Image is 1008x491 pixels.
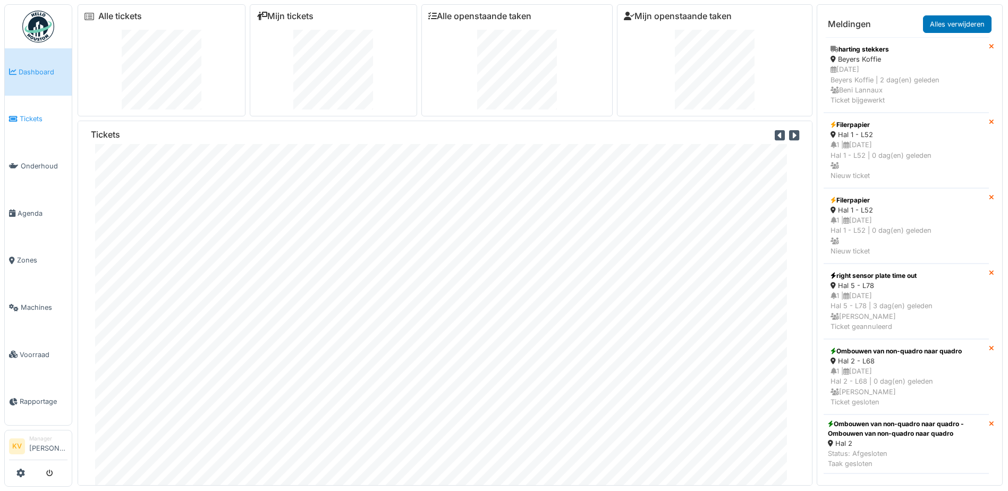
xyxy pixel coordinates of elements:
a: Machines [5,284,72,331]
a: Filerpapier Hal 1 - L52 1 |[DATE]Hal 1 - L52 | 0 dag(en) geleden Nieuw ticket [824,113,989,188]
div: Status: Afgesloten Taak gesloten [828,448,985,469]
span: Machines [21,302,67,312]
span: Zones [17,255,67,265]
a: Mijn openstaande taken [624,11,732,21]
span: Voorraad [20,350,67,360]
span: Rapportage [20,396,67,407]
div: Hal 1 - L52 [831,205,982,215]
a: Voorraad [5,331,72,378]
div: right sensor plate time out [831,271,982,281]
div: Beyers Koffie [831,54,982,64]
div: Hal 2 [828,438,985,448]
span: Dashboard [19,67,67,77]
a: Dashboard [5,48,72,96]
a: Alle openstaande taken [428,11,531,21]
li: [PERSON_NAME] [29,435,67,458]
h6: Meldingen [828,19,871,29]
div: [DATE] Beyers Koffie | 2 dag(en) geleden Beni Lannaux Ticket bijgewerkt [831,64,982,105]
img: Badge_color-CXgf-gQk.svg [22,11,54,43]
div: Filerpapier [831,196,982,205]
a: right sensor plate time out Hal 5 - L78 1 |[DATE]Hal 5 - L78 | 3 dag(en) geleden [PERSON_NAME]Tic... [824,264,989,339]
a: harting stekkers Beyers Koffie [DATE]Beyers Koffie | 2 dag(en) geleden Beni LannauxTicket bijgewerkt [824,37,989,113]
div: Hal 2 - L68 [831,356,982,366]
div: Filerpapier [831,120,982,130]
span: Onderhoud [21,161,67,171]
div: 1 | [DATE] Hal 5 - L78 | 3 dag(en) geleden [PERSON_NAME] Ticket geannuleerd [831,291,982,332]
a: Zones [5,237,72,284]
span: Agenda [18,208,67,218]
div: Hal 1 - L52 [831,130,982,140]
a: Mijn tickets [257,11,314,21]
a: KV Manager[PERSON_NAME] [9,435,67,460]
a: Rapportage [5,378,72,426]
a: Agenda [5,190,72,237]
div: harting stekkers [831,45,982,54]
a: Ombouwen van non-quadro naar quadro Hal 2 - L68 1 |[DATE]Hal 2 - L68 | 0 dag(en) geleden [PERSON_... [824,339,989,414]
div: 1 | [DATE] Hal 2 - L68 | 0 dag(en) geleden [PERSON_NAME] Ticket gesloten [831,366,982,407]
a: Alles verwijderen [923,15,992,33]
span: Tickets [20,114,67,124]
h6: Tickets [91,130,120,140]
div: Hal 5 - L78 [831,281,982,291]
div: 1 | [DATE] Hal 1 - L52 | 0 dag(en) geleden Nieuw ticket [831,215,982,256]
a: Filerpapier Hal 1 - L52 1 |[DATE]Hal 1 - L52 | 0 dag(en) geleden Nieuw ticket [824,188,989,264]
a: Tickets [5,96,72,143]
div: 1 | [DATE] Hal 1 - L52 | 0 dag(en) geleden Nieuw ticket [831,140,982,181]
a: Alle tickets [98,11,142,21]
a: Ombouwen van non-quadro naar quadro - Ombouwen van non-quadro naar quadro Hal 2 Status: Afgeslote... [824,414,989,474]
div: Ombouwen van non-quadro naar quadro [831,346,982,356]
div: Ombouwen van non-quadro naar quadro - Ombouwen van non-quadro naar quadro [828,419,985,438]
div: Manager [29,435,67,443]
li: KV [9,438,25,454]
a: Onderhoud [5,142,72,190]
